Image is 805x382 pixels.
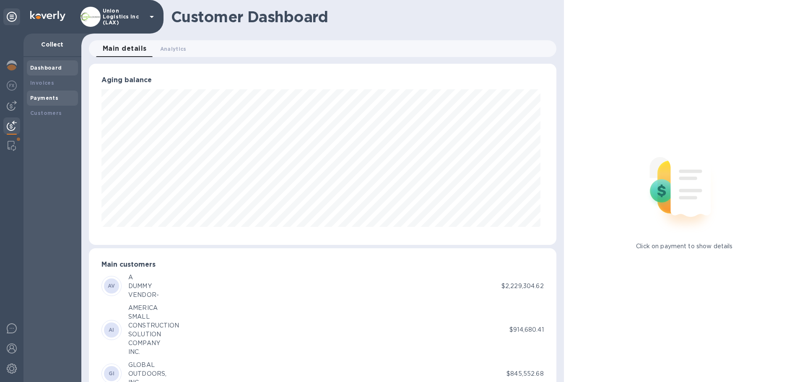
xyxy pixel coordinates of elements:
[128,369,166,378] div: OUTDOORS,
[506,369,543,378] p: $845,552.68
[128,273,159,282] div: A
[109,327,114,333] b: AI
[128,312,179,321] div: SMALL
[128,361,166,369] div: GLOBAL
[128,339,179,348] div: COMPANY
[108,283,115,289] b: AV
[128,348,179,356] div: INC.
[30,11,65,21] img: Logo
[171,8,551,26] h1: Customer Dashboard
[128,291,159,299] div: VENDOR-
[636,242,732,251] p: Click on payment to show details
[128,321,179,330] div: CONSTRUCTION
[30,110,62,116] b: Customers
[30,95,58,101] b: Payments
[30,40,75,49] p: Collect
[3,8,20,25] div: Unpin categories
[101,261,544,269] h3: Main customers
[103,43,147,55] span: Main details
[7,81,17,91] img: Foreign exchange
[160,44,187,53] span: Analytics
[109,370,115,377] b: GI
[101,76,544,84] h3: Aging balance
[509,325,543,334] p: $914,680.41
[30,65,62,71] b: Dashboard
[103,8,145,26] p: Union Logistics Inc (LAX)
[501,282,544,291] p: $2,229,304.62
[128,330,179,339] div: SOLUTION
[128,304,179,312] div: AMERICA
[128,282,159,291] div: DUMMY
[30,80,54,86] b: Invoices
